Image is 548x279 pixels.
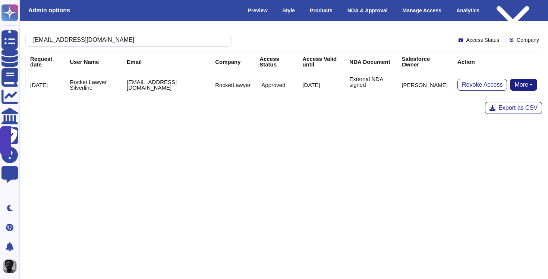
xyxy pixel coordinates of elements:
[397,72,453,98] td: [PERSON_NAME]
[306,4,336,17] div: Products
[457,79,507,91] button: Revoke Access
[298,72,345,98] td: [DATE]
[399,4,445,17] div: Manage Access
[261,82,285,88] p: Approved
[122,72,211,98] td: [EMAIL_ADDRESS][DOMAIN_NAME]
[26,52,65,72] th: Request date
[211,72,255,98] td: RocketLawyer
[345,52,397,72] th: NDA Document
[244,4,271,17] div: Preview
[498,105,538,111] span: Export as CSV
[279,4,299,17] div: Style
[29,33,224,46] input: Search by keywords
[26,72,65,98] td: [DATE]
[397,52,453,72] th: Salesforce Owner
[485,102,542,114] button: Export as CSV
[122,52,211,72] th: Email
[255,52,298,72] th: Access Status
[28,7,70,14] h3: Admin options
[349,76,393,87] p: External NDA signed
[517,37,539,43] span: Company
[65,52,122,72] th: User Name
[453,52,542,72] th: Action
[466,37,499,43] span: Access Status
[65,72,122,98] td: Rocket Lawyer Silverline
[453,4,483,17] div: Analytics
[510,79,537,91] button: More
[211,52,255,72] th: Company
[298,52,345,72] th: Access Valid until
[462,82,503,88] span: Revoke Access
[344,4,391,17] div: NDA & Approval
